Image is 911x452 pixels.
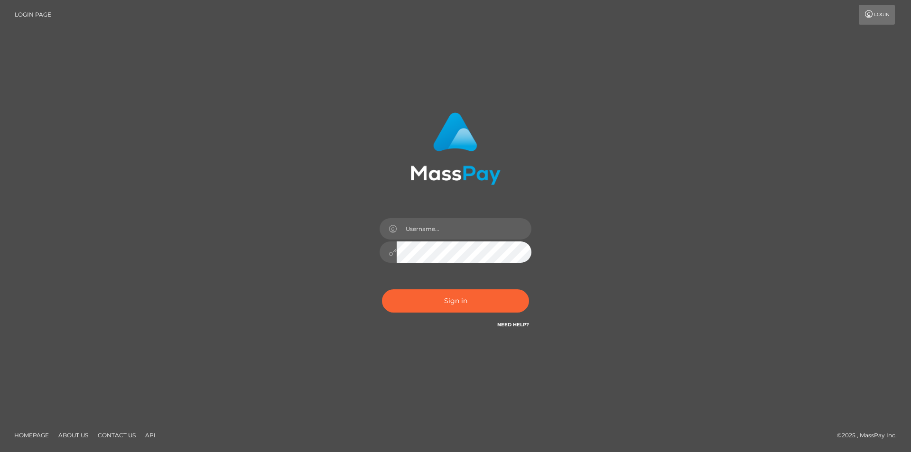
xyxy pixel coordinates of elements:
div: © 2025 , MassPay Inc. [837,430,904,441]
a: API [141,428,159,443]
a: Contact Us [94,428,139,443]
button: Sign in [382,289,529,313]
a: Login Page [15,5,51,25]
a: Homepage [10,428,53,443]
a: About Us [55,428,92,443]
input: Username... [397,218,531,240]
a: Need Help? [497,322,529,328]
a: Login [859,5,895,25]
img: MassPay Login [410,112,501,185]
